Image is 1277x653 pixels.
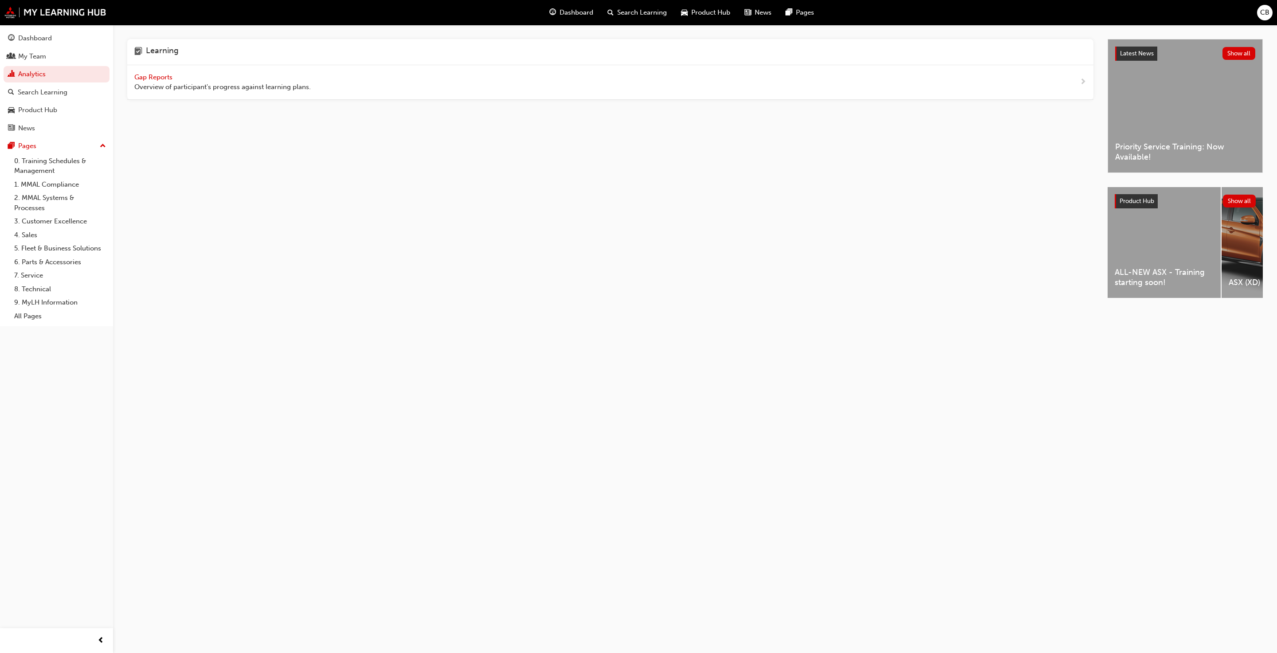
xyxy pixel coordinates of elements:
[11,309,110,323] a: All Pages
[1120,197,1154,205] span: Product Hub
[744,7,751,18] span: news-icon
[4,102,110,118] a: Product Hub
[1115,267,1214,287] span: ALL-NEW ASX - Training starting soon!
[1115,194,1256,208] a: Product HubShow all
[18,51,46,62] div: My Team
[11,242,110,255] a: 5. Fleet & Business Solutions
[4,138,110,154] button: Pages
[4,84,110,101] a: Search Learning
[127,65,1093,100] a: Gap Reports Overview of participant's progress against learning plans.next-icon
[542,4,600,22] a: guage-iconDashboard
[8,35,15,43] span: guage-icon
[1120,50,1154,57] span: Latest News
[11,228,110,242] a: 4. Sales
[8,125,15,133] span: news-icon
[11,178,110,192] a: 1. MMAL Compliance
[134,82,311,92] span: Overview of participant's progress against learning plans.
[18,141,36,151] div: Pages
[1115,47,1255,61] a: Latest NewsShow all
[681,7,688,18] span: car-icon
[4,7,106,18] img: mmal
[1223,195,1256,207] button: Show all
[11,296,110,309] a: 9. MyLH Information
[4,30,110,47] a: Dashboard
[11,191,110,215] a: 2. MMAL Systems & Processes
[18,87,67,98] div: Search Learning
[607,7,614,18] span: search-icon
[1257,5,1273,20] button: CB
[8,106,15,114] span: car-icon
[134,46,142,58] span: learning-icon
[1108,39,1263,173] a: Latest NewsShow allPriority Service Training: Now Available!
[674,4,737,22] a: car-iconProduct Hub
[11,154,110,178] a: 0. Training Schedules & Management
[737,4,779,22] a: news-iconNews
[786,7,792,18] span: pages-icon
[755,8,772,18] span: News
[8,53,15,61] span: people-icon
[549,7,556,18] span: guage-icon
[8,142,15,150] span: pages-icon
[146,46,179,58] h4: Learning
[779,4,821,22] a: pages-iconPages
[134,73,174,81] span: Gap Reports
[4,120,110,137] a: News
[18,123,35,133] div: News
[11,215,110,228] a: 3. Customer Excellence
[4,66,110,82] a: Analytics
[98,635,104,646] span: prev-icon
[1115,142,1255,162] span: Priority Service Training: Now Available!
[1108,187,1221,298] a: ALL-NEW ASX - Training starting soon!
[1260,8,1269,18] span: CB
[4,48,110,65] a: My Team
[617,8,667,18] span: Search Learning
[600,4,674,22] a: search-iconSearch Learning
[796,8,814,18] span: Pages
[8,89,14,97] span: search-icon
[1222,47,1256,60] button: Show all
[8,70,15,78] span: chart-icon
[560,8,593,18] span: Dashboard
[1080,77,1086,88] span: next-icon
[18,33,52,43] div: Dashboard
[4,28,110,138] button: DashboardMy TeamAnalyticsSearch LearningProduct HubNews
[100,141,106,152] span: up-icon
[11,282,110,296] a: 8. Technical
[11,255,110,269] a: 6. Parts & Accessories
[11,269,110,282] a: 7. Service
[691,8,730,18] span: Product Hub
[18,105,57,115] div: Product Hub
